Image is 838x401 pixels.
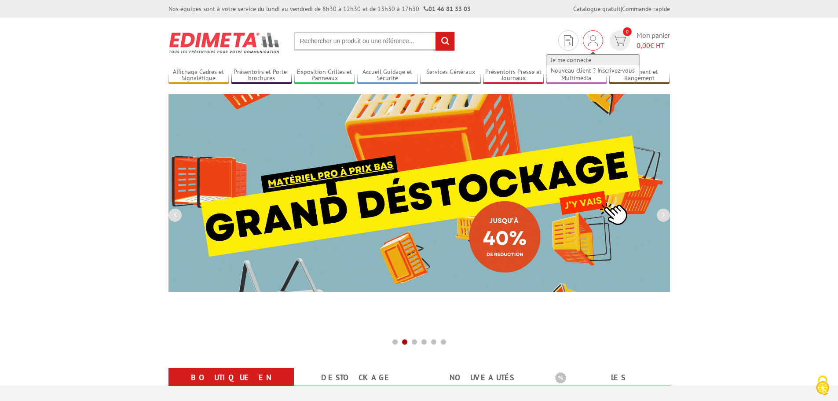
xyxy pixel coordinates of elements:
[555,370,665,387] b: Les promotions
[637,41,650,50] span: 0,00
[564,35,573,46] img: devis rapide
[294,68,355,83] a: Exposition Grilles et Panneaux
[622,5,670,13] a: Commande rapide
[812,375,834,397] img: Cookies (fenêtre modale)
[294,32,455,51] input: Rechercher un produit ou une référence...
[304,370,409,386] a: Destockage
[583,30,603,51] div: Je me connecte Nouveau client ? Inscrivez-vous
[168,26,281,59] img: Présentoir, panneau, stand - Edimeta - PLV, affichage, mobilier bureau, entreprise
[435,32,454,51] input: rechercher
[623,27,632,36] span: 0
[807,371,838,401] button: Cookies (fenêtre modale)
[424,5,471,13] strong: 01 46 81 33 03
[483,68,544,83] a: Présentoirs Presse et Journaux
[607,30,670,51] a: devis rapide 0 Mon panier 0,00€ HT
[637,30,670,51] span: Mon panier
[573,5,621,13] a: Catalogue gratuit
[357,68,418,83] a: Accueil Guidage et Sécurité
[168,68,229,83] a: Affichage Cadres et Signalétique
[231,68,292,83] a: Présentoirs et Porte-brochures
[613,36,626,46] img: devis rapide
[546,65,640,76] a: Nouveau client ? Inscrivez-vous
[637,40,670,51] span: € HT
[573,4,670,13] div: |
[430,370,534,386] a: nouveautés
[420,68,481,83] a: Services Généraux
[168,4,471,13] div: Nos équipes sont à votre service du lundi au vendredi de 8h30 à 12h30 et de 13h30 à 17h30
[546,55,640,65] a: Je me connecte
[588,35,598,46] img: devis rapide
